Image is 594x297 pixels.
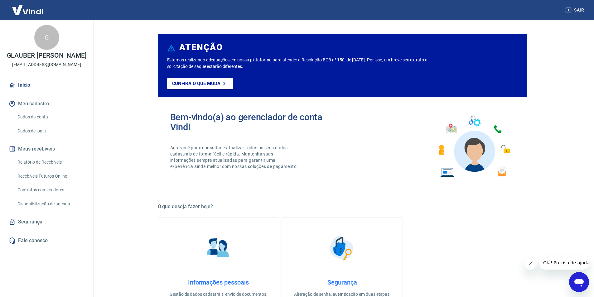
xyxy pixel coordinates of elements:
[7,97,86,111] button: Meu cadastro
[539,256,589,270] iframe: Mensagem da empresa
[15,156,86,169] a: Relatório de Recebíveis
[170,145,299,170] p: Aqui você pode consultar e atualizar todos os seus dados cadastrais de forma fácil e rápida. Mant...
[524,257,537,270] iframe: Fechar mensagem
[292,279,393,286] h4: Segurança
[15,184,86,196] a: Contratos com credores
[326,232,358,264] img: Segurança
[170,112,342,132] h2: Bem-vindo(a) ao gerenciador de conta Vindi
[203,232,234,264] img: Informações pessoais
[7,234,86,247] a: Fale conosco
[179,44,223,50] h6: ATENÇÃO
[564,4,587,16] button: Sair
[15,125,86,137] a: Dados de login
[34,25,59,50] div: G
[7,52,87,59] p: GLAUBER [PERSON_NAME]
[433,112,514,181] img: Imagem de um avatar masculino com diversos icones exemplificando as funcionalidades do gerenciado...
[168,279,269,286] h4: Informações pessoais
[7,142,86,156] button: Meus recebíveis
[15,170,86,183] a: Recebíveis Futuros Online
[7,78,86,92] a: Início
[167,57,447,70] p: Estamos realizando adequações em nossa plataforma para atender a Resolução BCB nº 150, de [DATE]....
[167,78,233,89] a: Confira o que muda
[15,111,86,123] a: Dados da conta
[172,81,220,86] p: Confira o que muda
[7,215,86,229] a: Segurança
[7,0,48,19] img: Vindi
[158,204,527,210] h5: O que deseja fazer hoje?
[569,272,589,292] iframe: Botão para abrir a janela de mensagens
[12,61,81,68] p: [EMAIL_ADDRESS][DOMAIN_NAME]
[4,4,52,9] span: Olá! Precisa de ajuda?
[15,198,86,210] a: Disponibilização de agenda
